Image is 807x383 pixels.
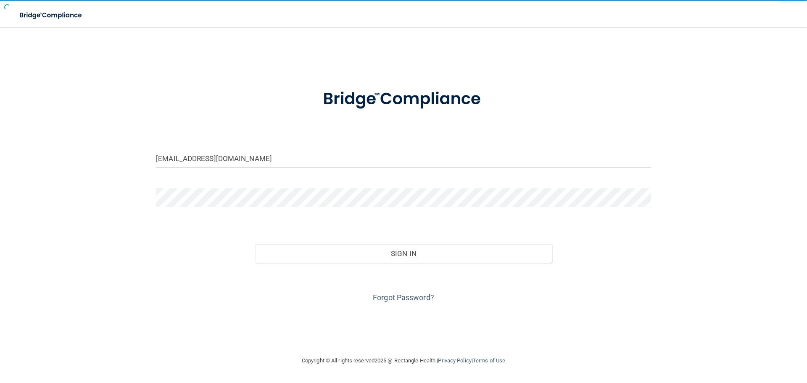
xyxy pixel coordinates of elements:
img: bridge_compliance_login_screen.278c3ca4.svg [13,7,90,24]
a: Privacy Policy [438,357,471,364]
input: Email [156,149,651,168]
button: Sign In [255,244,552,263]
a: Forgot Password? [373,293,434,302]
img: bridge_compliance_login_screen.278c3ca4.svg [306,77,501,121]
a: Terms of Use [473,357,505,364]
div: Copyright © All rights reserved 2025 @ Rectangle Health | | [250,347,557,374]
